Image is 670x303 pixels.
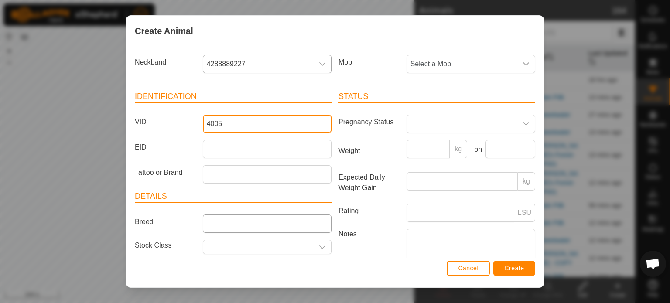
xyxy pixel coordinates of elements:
p-inputgroup-addon: LSU [514,204,535,222]
div: dropdown trigger [314,55,331,73]
label: Stock Class [131,240,199,251]
header: Identification [135,91,332,103]
label: Pregnancy Status [335,115,403,129]
label: Neckband [131,55,199,70]
label: Mob [335,55,403,70]
label: Expected Daily Weight Gain [335,172,403,193]
header: Status [338,91,535,103]
label: Rating [335,204,403,218]
p-inputgroup-addon: kg [518,172,535,191]
div: dropdown trigger [517,115,535,133]
label: VID [131,115,199,129]
button: Create [493,261,535,276]
p-inputgroup-addon: kg [450,140,467,158]
label: Weight [335,140,403,162]
span: Create Animal [135,24,193,37]
label: Notes [335,229,403,278]
label: Tattoo or Brand [131,165,199,180]
div: dropdown trigger [517,55,535,73]
button: Cancel [447,261,490,276]
label: on [471,144,482,155]
span: Cancel [458,265,479,272]
header: Details [135,191,332,203]
span: Create [505,265,524,272]
span: 4288889227 [203,55,314,73]
label: Breed [131,214,199,229]
label: EID [131,140,199,155]
div: dropdown trigger [314,240,331,254]
span: Select a Mob [407,55,517,73]
div: Open chat [640,251,666,277]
